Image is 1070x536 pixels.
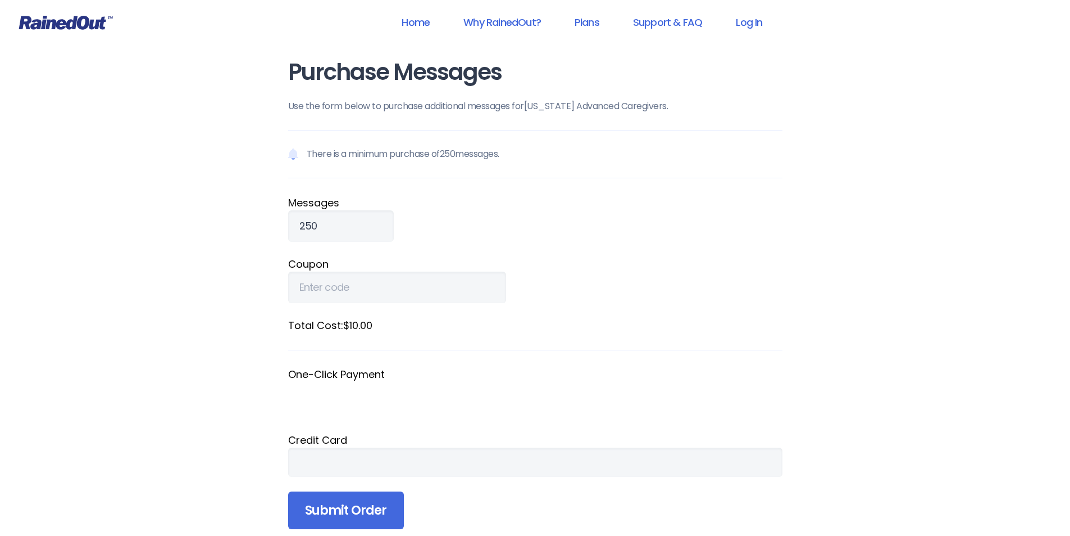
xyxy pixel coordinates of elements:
[299,456,771,469] iframe: Secure card payment input frame
[288,210,394,242] input: Qty
[288,195,782,210] label: Message s
[288,492,404,530] input: Submit Order
[288,256,782,272] label: Coupon
[560,10,614,35] a: Plans
[288,272,506,303] input: Enter code
[387,10,444,35] a: Home
[449,10,556,35] a: Why RainedOut?
[288,433,782,448] div: Credit Card
[288,318,782,333] label: Total Cost: $10.00
[288,60,782,85] h1: Purchase Messages
[288,382,782,418] iframe: Secure payment button frame
[618,10,717,35] a: Support & FAQ
[721,10,777,35] a: Log In
[288,147,298,161] img: Notification icon
[288,100,782,113] p: Use the form below to purchase additional messages for [US_STATE] Advanced Caregivers .
[288,130,782,178] p: There is a minimum purchase of 250 messages.
[288,367,782,418] fieldset: One-Click Payment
